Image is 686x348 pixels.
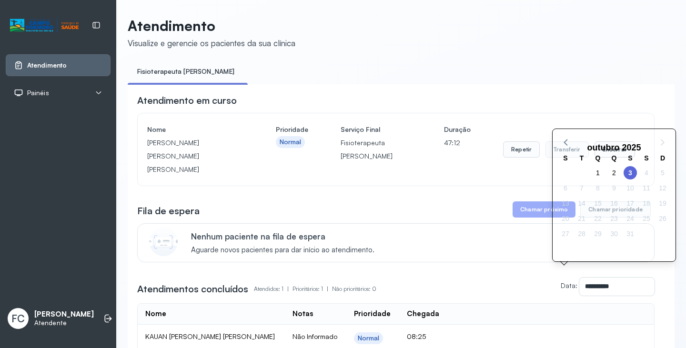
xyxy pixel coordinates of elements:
[583,140,645,155] div: outubro 2025
[293,309,313,318] div: Notas
[149,228,178,256] img: Imagem de CalloutCard
[354,309,391,318] div: Prioridade
[444,136,471,149] p: 47:12
[34,319,94,327] p: Atendente
[276,123,308,136] h4: Prioridade
[293,332,337,340] span: Não Informado
[513,201,575,218] button: Chamar próximo
[287,285,289,292] span: |
[545,141,589,158] button: Transferir
[191,246,374,255] span: Aguarde novos pacientes para dar início ao atendimento.
[145,309,166,318] div: Nome
[128,38,295,48] div: Visualize e gerencie os pacientes da sua clínica
[561,281,577,289] label: Data:
[137,204,200,218] h3: Fila de espera
[254,282,293,296] p: Atendidos: 1
[34,310,94,319] p: [PERSON_NAME]
[191,231,374,241] p: Nenhum paciente na fila de espera
[358,334,380,342] div: Normal
[10,18,79,33] img: Logotipo do estabelecimento
[137,282,248,296] h3: Atendimentos concluídos
[137,94,237,107] h3: Atendimento em curso
[128,64,244,80] a: Fisioterapeuta [PERSON_NAME]
[27,61,67,70] span: Atendimento
[27,89,49,97] span: Painéis
[280,138,302,146] div: Normal
[503,141,540,158] button: Repetir
[147,123,243,136] h4: Nome
[128,17,295,34] p: Atendimento
[145,332,275,340] span: KAUAN [PERSON_NAME] [PERSON_NAME]
[327,285,328,292] span: |
[444,123,471,136] h4: Duração
[332,282,376,296] p: Não prioritários: 0
[14,60,102,70] a: Atendimento
[293,282,332,296] p: Prioritários: 1
[341,123,412,136] h4: Serviço Final
[147,136,243,176] p: [PERSON_NAME] [PERSON_NAME] [PERSON_NAME]
[341,136,412,163] p: Fisioterapeuta [PERSON_NAME]
[407,309,439,318] div: Chegada
[407,332,426,340] span: 08:25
